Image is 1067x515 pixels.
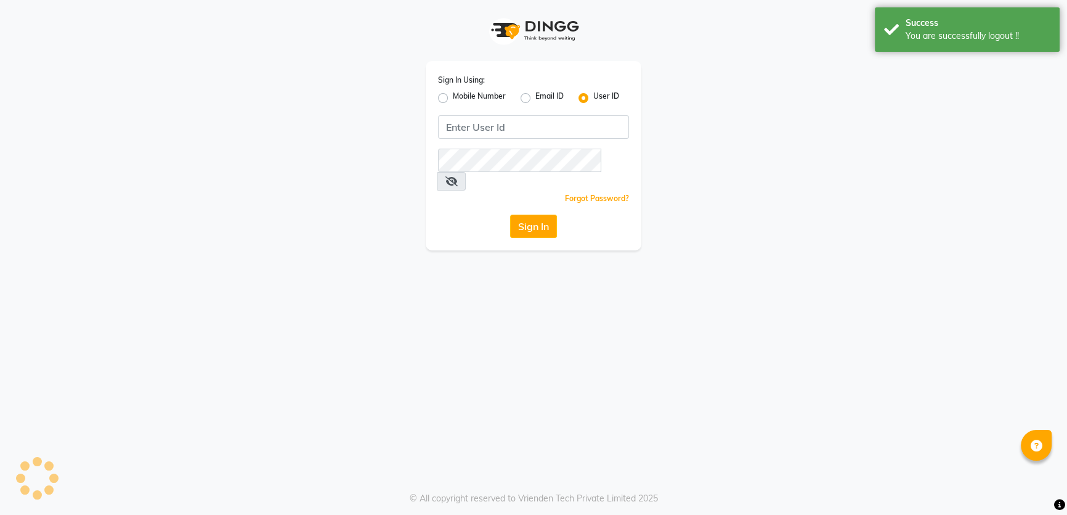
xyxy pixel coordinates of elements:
label: Sign In Using: [438,75,485,86]
button: Sign In [510,215,557,238]
input: Username [438,115,629,139]
div: Success [906,17,1050,30]
label: Mobile Number [453,91,506,105]
img: logo1.svg [484,12,583,49]
div: You are successfully logout !! [906,30,1050,43]
label: User ID [593,91,619,105]
label: Email ID [535,91,564,105]
input: Username [438,149,601,172]
a: Forgot Password? [565,194,629,203]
